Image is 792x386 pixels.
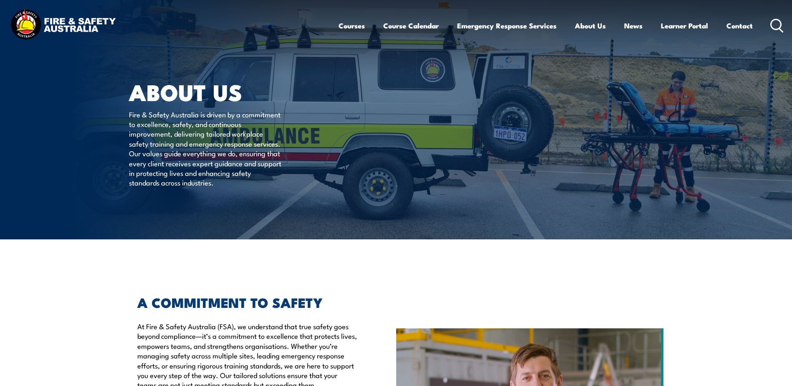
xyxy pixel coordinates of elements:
a: Learner Portal [661,15,708,37]
a: News [624,15,643,37]
a: About Us [575,15,606,37]
a: Courses [339,15,365,37]
a: Course Calendar [383,15,439,37]
a: Emergency Response Services [457,15,557,37]
h1: About Us [129,82,335,102]
p: Fire & Safety Australia is driven by a commitment to excellence, safety, and continuous improveme... [129,109,281,188]
h2: A COMMITMENT TO SAFETY [137,296,358,308]
a: Contact [726,15,753,37]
